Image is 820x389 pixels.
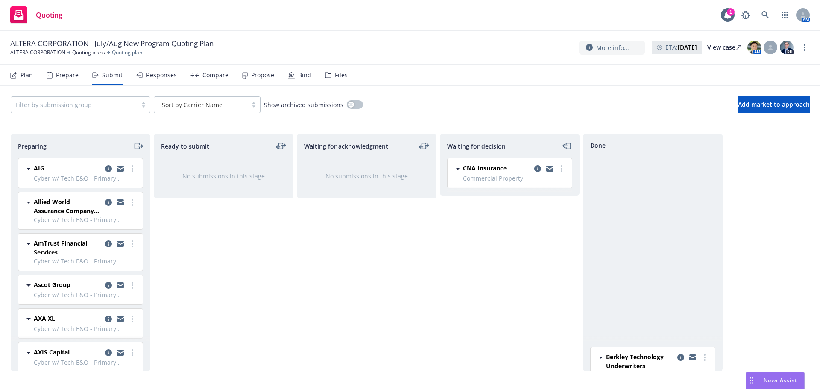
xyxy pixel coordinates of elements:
[127,314,138,324] a: more
[127,348,138,358] a: more
[34,290,138,299] span: Cyber w/ Tech E&O - Primary Submission
[127,197,138,208] a: more
[115,197,126,208] a: copy logging email
[251,72,274,79] div: Propose
[103,164,114,174] a: copy logging email
[34,257,138,266] span: Cyber w/ Tech E&O - Primary Submission
[764,377,797,384] span: Nova Assist
[127,239,138,249] a: more
[168,172,279,181] div: No submissions in this stage
[757,6,774,23] a: Search
[596,43,629,52] span: More info...
[298,72,311,79] div: Bind
[34,174,138,183] span: Cyber w/ Tech E&O - Primary Submission
[115,348,126,358] a: copy logging email
[590,141,606,150] span: Done
[127,280,138,290] a: more
[533,164,543,174] a: copy logging email
[10,38,214,49] span: ALTERA CORPORATION - July/Aug New Program Quoting Plan
[463,164,507,173] span: CNA Insurance
[747,41,761,54] img: photo
[738,96,810,113] button: Add market to approach
[799,42,810,53] a: more
[556,164,567,174] a: more
[103,197,114,208] a: copy logging email
[115,314,126,324] a: copy logging email
[162,100,223,109] span: Sort by Carrier Name
[463,174,567,183] span: Commercial Property
[36,12,62,18] span: Quoting
[579,41,645,55] button: More info...
[34,358,138,367] span: Cyber w/ Tech E&O - Primary Submission
[115,239,126,249] a: copy logging email
[103,348,114,358] a: copy logging email
[127,164,138,174] a: more
[115,280,126,290] a: copy logging email
[311,172,422,181] div: No submissions in this stage
[727,8,735,16] div: 1
[447,142,506,151] span: Waiting for decision
[737,6,754,23] a: Report a Bug
[7,3,66,27] a: Quoting
[146,72,177,79] div: Responses
[678,43,697,51] strong: [DATE]
[34,314,55,323] span: AXA XL
[103,280,114,290] a: copy logging email
[738,100,810,108] span: Add market to approach
[606,352,674,370] span: Berkley Technology Underwriters
[688,352,698,363] a: copy logging email
[112,49,142,56] span: Quoting plan
[264,100,343,109] span: Show archived submissions
[115,164,126,174] a: copy logging email
[562,141,572,151] a: moveLeft
[606,370,710,379] span: Foreign Package
[276,141,286,151] a: moveLeftRight
[56,72,79,79] div: Prepare
[746,372,757,389] div: Drag to move
[18,142,47,151] span: Preparing
[103,239,114,249] a: copy logging email
[335,72,348,79] div: Files
[161,142,209,151] span: Ready to submit
[72,49,105,56] a: Quoting plans
[10,49,65,56] a: ALTERA CORPORATION
[780,41,794,54] img: photo
[545,164,555,174] a: copy logging email
[34,280,70,289] span: Ascot Group
[34,348,70,357] span: AXIS Capital
[34,324,138,333] span: Cyber w/ Tech E&O - Primary Submission
[707,41,741,54] a: View case
[700,352,710,363] a: more
[34,197,102,215] span: Allied World Assurance Company (AWAC)
[676,352,686,363] a: copy logging email
[133,141,143,151] a: moveRight
[34,239,102,257] span: AmTrust Financial Services
[34,164,44,173] span: AIG
[419,141,429,151] a: moveLeftRight
[665,43,697,52] span: ETA :
[102,72,123,79] div: Submit
[20,72,33,79] div: Plan
[202,72,228,79] div: Compare
[158,100,243,109] span: Sort by Carrier Name
[746,372,805,389] button: Nova Assist
[304,142,388,151] span: Waiting for acknowledgment
[776,6,794,23] a: Switch app
[34,215,138,224] span: Cyber w/ Tech E&O - Primary Submission
[103,314,114,324] a: copy logging email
